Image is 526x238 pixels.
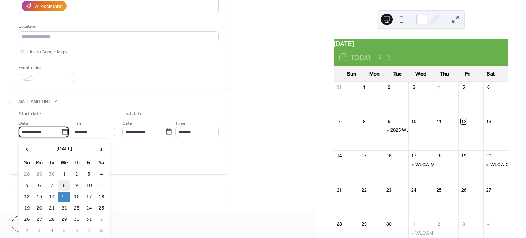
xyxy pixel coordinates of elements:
td: 1 [96,214,107,225]
div: 22 [361,187,367,193]
div: 20 [485,153,492,159]
div: End date [122,110,143,118]
div: 26 [461,187,467,193]
td: 15 [58,192,70,202]
div: 9 [386,118,392,124]
th: Th [71,158,83,168]
th: We [58,158,70,168]
th: Fr [83,158,95,168]
td: 26 [21,214,33,225]
div: Wed [409,66,433,81]
td: 6 [34,180,45,191]
td: 4 [96,169,107,180]
td: 2 [21,226,33,236]
div: 14 [336,153,343,159]
td: 22 [58,203,70,214]
div: Tue [386,66,409,81]
td: 8 [96,226,107,236]
div: Location [19,23,217,30]
td: 29 [58,214,70,225]
td: 24 [83,203,95,214]
div: 31 [336,84,343,90]
div: 15 [361,153,367,159]
td: 12 [21,192,33,202]
div: WLCAMM Day of Service [415,230,470,237]
div: 11 [436,118,442,124]
div: 2 [386,84,392,90]
div: 24 [411,187,417,193]
span: Date [122,119,132,127]
td: 8 [58,180,70,191]
td: 9 [71,180,83,191]
button: AI Assistant [22,1,67,11]
div: Event color [19,64,73,72]
td: 21 [46,203,58,214]
div: 25 [436,187,442,193]
td: 31 [83,214,95,225]
div: 2025 WLCA Golf Outing [390,127,441,134]
span: ‹ [22,142,33,156]
div: 6 [485,84,492,90]
div: 1 [411,221,417,227]
td: 30 [71,214,83,225]
span: › [96,142,107,156]
td: 28 [21,169,33,180]
div: 4 [436,84,442,90]
div: 21 [336,187,343,193]
div: Sat [479,66,502,81]
td: 28 [46,214,58,225]
div: 28 [336,221,343,227]
th: Su [21,158,33,168]
th: [DATE] [34,141,95,157]
span: Link to Google Maps [27,48,68,55]
div: 12 [461,118,467,124]
div: 5 [461,84,467,90]
td: 4 [46,226,58,236]
div: 23 [386,187,392,193]
div: 18 [436,153,442,159]
td: 3 [34,226,45,236]
div: 30 [386,221,392,227]
div: [DATE] [334,39,508,49]
div: 10 [411,118,417,124]
div: 2 [436,221,442,227]
td: 25 [96,203,107,214]
div: 3 [411,84,417,90]
td: 13 [34,192,45,202]
div: Thu [432,66,456,81]
td: 30 [46,169,58,180]
div: 16 [386,153,392,159]
span: Date and time [19,98,51,105]
td: 23 [71,203,83,214]
td: 1 [58,169,70,180]
div: Fri [456,66,479,81]
div: 8 [361,118,367,124]
td: 27 [34,214,45,225]
th: Mo [34,158,45,168]
td: 29 [34,169,45,180]
div: 1 [361,84,367,90]
button: Cancel [12,216,57,232]
th: Tu [46,158,58,168]
td: 5 [58,226,70,236]
div: 17 [411,153,417,159]
div: 7 [336,118,343,124]
td: 3 [83,169,95,180]
div: WLCAMM Day of Service [408,230,433,237]
td: 14 [46,192,58,202]
span: Date [19,119,28,127]
td: 11 [96,180,107,191]
div: 13 [485,118,492,124]
div: 3 [461,221,467,227]
td: 16 [71,192,83,202]
div: WLCA Certified Landscape Technician Test [483,161,508,168]
div: AI Assistant [35,3,62,10]
td: 5 [21,180,33,191]
td: 10 [83,180,95,191]
div: 27 [485,187,492,193]
td: 20 [34,203,45,214]
div: Mon [363,66,386,81]
td: 2 [71,169,83,180]
span: Time [175,119,186,127]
